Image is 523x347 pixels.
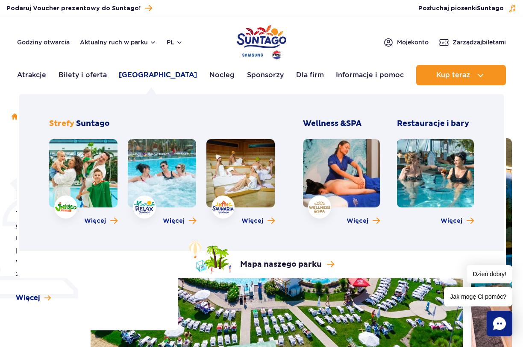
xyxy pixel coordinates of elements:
span: Więcej [16,293,40,303]
a: Więcej o Wellness & SPA [347,217,380,225]
button: Kup teraz [416,65,506,85]
a: [GEOGRAPHIC_DATA] [119,65,197,85]
a: Więcej o Restauracje i bary [441,217,474,225]
span: Suntago [76,119,110,128]
span: Strefy [49,119,74,128]
p: Tropikalny, termalny, a może gigantyczny basen z falą? Aż 18 różnych basenów o łącznej powierzchn... [16,208,159,280]
a: Sponsorzy [247,65,284,85]
span: Więcej [241,217,263,225]
span: Kup teraz [436,71,470,79]
a: Strona główna [12,113,59,121]
a: Park of Poland [237,21,286,61]
a: Więcej [16,293,51,303]
span: Podaruj Voucher prezentowy do Suntago! [6,4,141,13]
a: Zarządzajbiletami [439,37,506,47]
span: Więcej [347,217,368,225]
span: Zarządzaj biletami [452,38,506,47]
a: Podaruj Voucher prezentowy do Suntago! [6,3,152,14]
span: Dzień dobry! [467,265,512,283]
h3: Restauracje i bary [397,119,474,129]
span: SPA [346,119,361,128]
a: Informacje i pomoc [336,65,404,85]
a: Więcej o strefie Saunaria [241,217,275,225]
span: Więcej [84,217,106,225]
span: Moje konto [397,38,429,47]
a: Więcej o strefie Relax [163,217,196,225]
a: Więcej o strefie Jamango [84,217,118,225]
span: Posłuchaj piosenki [418,4,504,13]
a: Atrakcje [17,65,46,85]
h1: Baseny [16,187,159,203]
a: Dla firm [296,65,324,85]
a: Mojekonto [383,37,429,47]
button: Posłuchaj piosenkiSuntago [418,4,517,13]
button: pl [167,38,183,47]
span: Suntago [477,6,504,12]
a: Mapa naszego parku [189,241,334,274]
div: Chat [487,311,512,336]
span: Więcej [163,217,185,225]
span: Wellness & [303,119,361,128]
button: Aktualny ruch w parku [80,39,156,46]
a: Nocleg [209,65,235,85]
span: Więcej [441,217,462,225]
a: Godziny otwarcia [17,38,70,47]
a: Bilety i oferta [59,65,107,85]
span: Jak mogę Ci pomóc? [444,287,512,306]
p: Mapa naszego parku [240,260,322,270]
